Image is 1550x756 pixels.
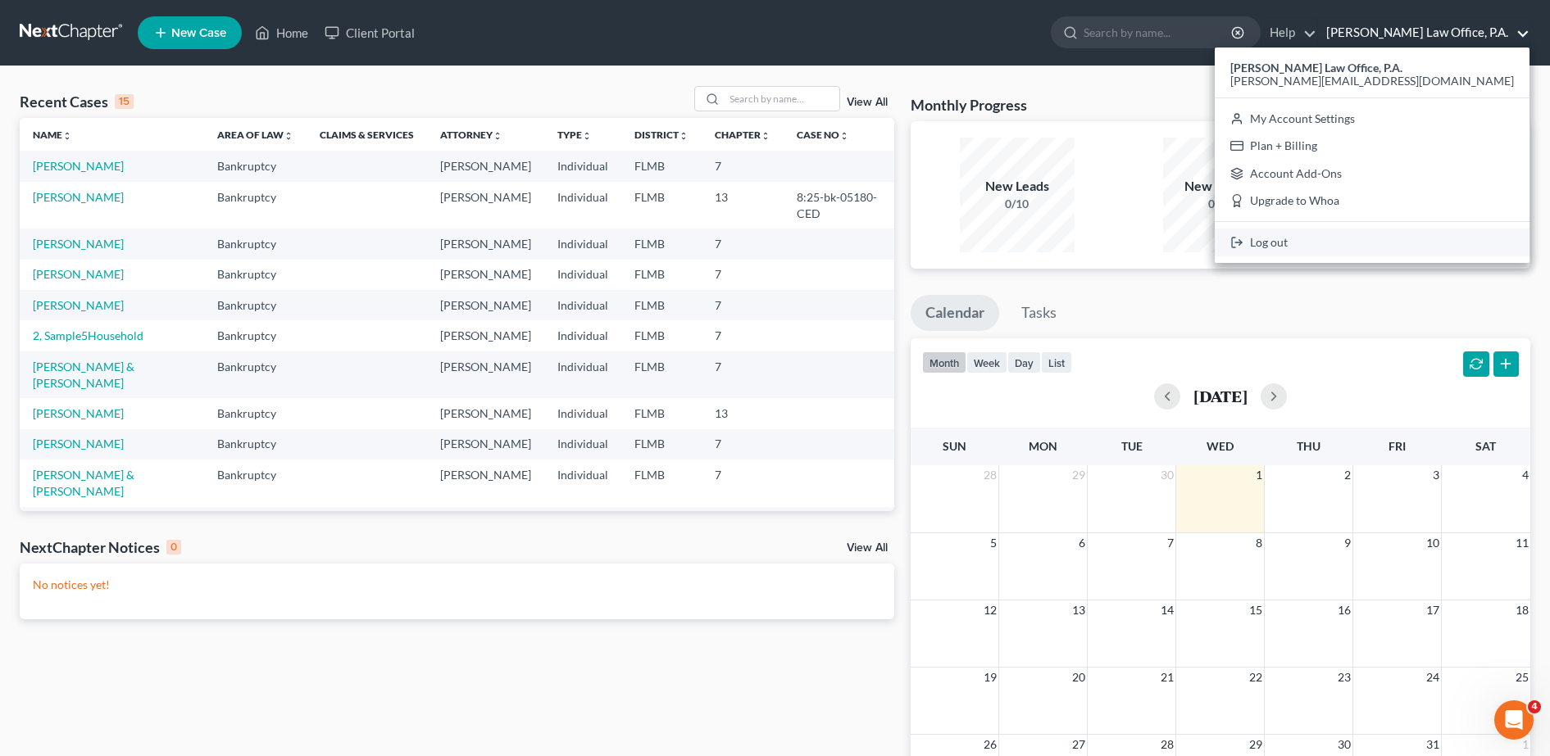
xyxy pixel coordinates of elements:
[1514,533,1530,553] span: 11
[1318,18,1530,48] a: [PERSON_NAME] Law Office, P.A.
[544,182,621,229] td: Individual
[1230,61,1402,75] strong: [PERSON_NAME] Law Office, P.A.
[1336,735,1352,754] span: 30
[960,177,1075,196] div: New Leads
[1343,465,1352,485] span: 2
[544,429,621,459] td: Individual
[1520,465,1530,485] span: 4
[33,360,134,390] a: [PERSON_NAME] & [PERSON_NAME]
[544,398,621,428] td: Individual
[316,18,423,48] a: Client Portal
[784,182,894,229] td: 8:25-bk-05180-CED
[427,507,544,537] td: [PERSON_NAME]
[1389,439,1406,453] span: Fri
[33,328,143,342] a: 2, Sample5Household
[427,351,544,398] td: [PERSON_NAME]
[679,131,689,141] i: unfold_more
[307,118,427,151] th: Claims & Services
[966,351,1007,373] button: week
[20,92,134,111] div: Recent Cases
[1343,533,1352,553] span: 9
[33,298,124,312] a: [PERSON_NAME]
[544,351,621,398] td: Individual
[33,237,124,251] a: [PERSON_NAME]
[1425,600,1441,620] span: 17
[544,459,621,506] td: Individual
[847,542,888,554] a: View All
[1254,465,1264,485] span: 1
[493,131,502,141] i: unfold_more
[1475,439,1496,453] span: Sat
[1166,533,1175,553] span: 7
[1248,600,1264,620] span: 15
[1431,465,1441,485] span: 3
[1425,533,1441,553] span: 10
[217,129,293,141] a: Area of Lawunfold_more
[702,260,784,290] td: 7
[1425,668,1441,687] span: 24
[702,459,784,506] td: 7
[33,267,124,281] a: [PERSON_NAME]
[204,229,307,259] td: Bankruptcy
[943,439,966,453] span: Sun
[989,533,998,553] span: 5
[171,27,226,39] span: New Case
[1029,439,1057,453] span: Mon
[1159,465,1175,485] span: 30
[1163,177,1278,196] div: New Clients
[839,131,849,141] i: unfold_more
[204,429,307,459] td: Bankruptcy
[1336,600,1352,620] span: 16
[33,437,124,450] a: [PERSON_NAME]
[427,398,544,428] td: [PERSON_NAME]
[982,668,998,687] span: 19
[1215,132,1530,160] a: Plan + Billing
[544,229,621,259] td: Individual
[702,229,784,259] td: 7
[440,129,502,141] a: Attorneyunfold_more
[1254,533,1264,553] span: 8
[702,151,784,181] td: 7
[427,151,544,181] td: [PERSON_NAME]
[62,131,72,141] i: unfold_more
[33,190,124,204] a: [PERSON_NAME]
[1041,351,1072,373] button: list
[1248,668,1264,687] span: 22
[1121,439,1143,453] span: Tue
[982,600,998,620] span: 12
[1193,387,1248,405] h2: [DATE]
[204,182,307,229] td: Bankruptcy
[621,507,702,537] td: FLMB
[982,735,998,754] span: 26
[427,229,544,259] td: [PERSON_NAME]
[922,351,966,373] button: month
[204,459,307,506] td: Bankruptcy
[1159,600,1175,620] span: 14
[204,351,307,398] td: Bankruptcy
[1215,48,1530,263] div: [PERSON_NAME] Law Office, P.A.
[1163,196,1278,212] div: 0/10
[427,320,544,351] td: [PERSON_NAME]
[982,465,998,485] span: 28
[911,95,1027,115] h3: Monthly Progress
[1215,229,1530,256] a: Log out
[33,406,124,420] a: [PERSON_NAME]
[33,159,124,173] a: [PERSON_NAME]
[702,507,784,537] td: 7
[1336,668,1352,687] span: 23
[847,97,888,108] a: View All
[1159,668,1175,687] span: 21
[33,129,72,141] a: Nameunfold_more
[702,398,784,428] td: 13
[621,429,702,459] td: FLMB
[621,151,702,181] td: FLMB
[702,429,784,459] td: 7
[427,260,544,290] td: [PERSON_NAME]
[1425,735,1441,754] span: 31
[544,151,621,181] td: Individual
[621,351,702,398] td: FLMB
[1514,668,1530,687] span: 25
[204,260,307,290] td: Bankruptcy
[204,290,307,320] td: Bankruptcy
[1248,735,1264,754] span: 29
